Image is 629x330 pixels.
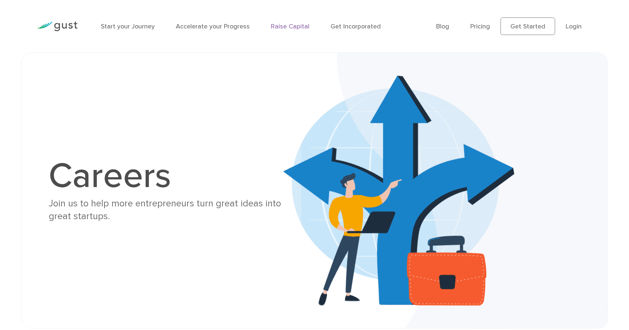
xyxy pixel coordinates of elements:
[470,23,490,30] a: Pricing
[271,23,309,30] a: Raise Capital
[501,18,555,35] a: Get Started
[566,23,582,30] a: Login
[436,23,449,30] a: Blog
[49,197,300,223] div: Join us to help more entrepreneurs turn great ideas into great startups.
[37,22,78,31] img: Gust Logo
[176,23,250,30] a: Accelerate your Progress
[331,23,381,30] a: Get Incorporated
[101,23,155,30] a: Start your Journey
[284,53,608,328] img: Careers Banner Bg
[49,159,300,194] h1: Careers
